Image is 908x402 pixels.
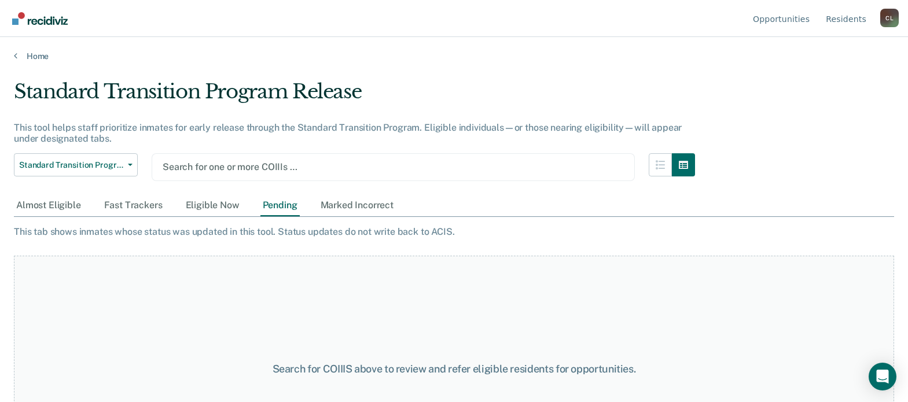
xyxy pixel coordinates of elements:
[880,9,899,27] div: C L
[880,9,899,27] button: Profile dropdown button
[102,195,165,216] div: Fast Trackers
[14,195,83,216] div: Almost Eligible
[260,195,300,216] div: Pending
[14,80,695,113] div: Standard Transition Program Release
[14,122,695,144] div: This tool helps staff prioritize inmates for early release through the Standard Transition Progra...
[19,160,123,170] span: Standard Transition Program Release
[14,153,138,176] button: Standard Transition Program Release
[869,363,896,390] div: Open Intercom Messenger
[14,226,894,237] div: This tab shows inmates whose status was updated in this tool. Status updates do not write back to...
[234,363,674,375] div: Search for COIIIS above to review and refer eligible residents for opportunities.
[14,51,894,61] a: Home
[183,195,242,216] div: Eligible Now
[318,195,396,216] div: Marked Incorrect
[12,12,68,25] img: Recidiviz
